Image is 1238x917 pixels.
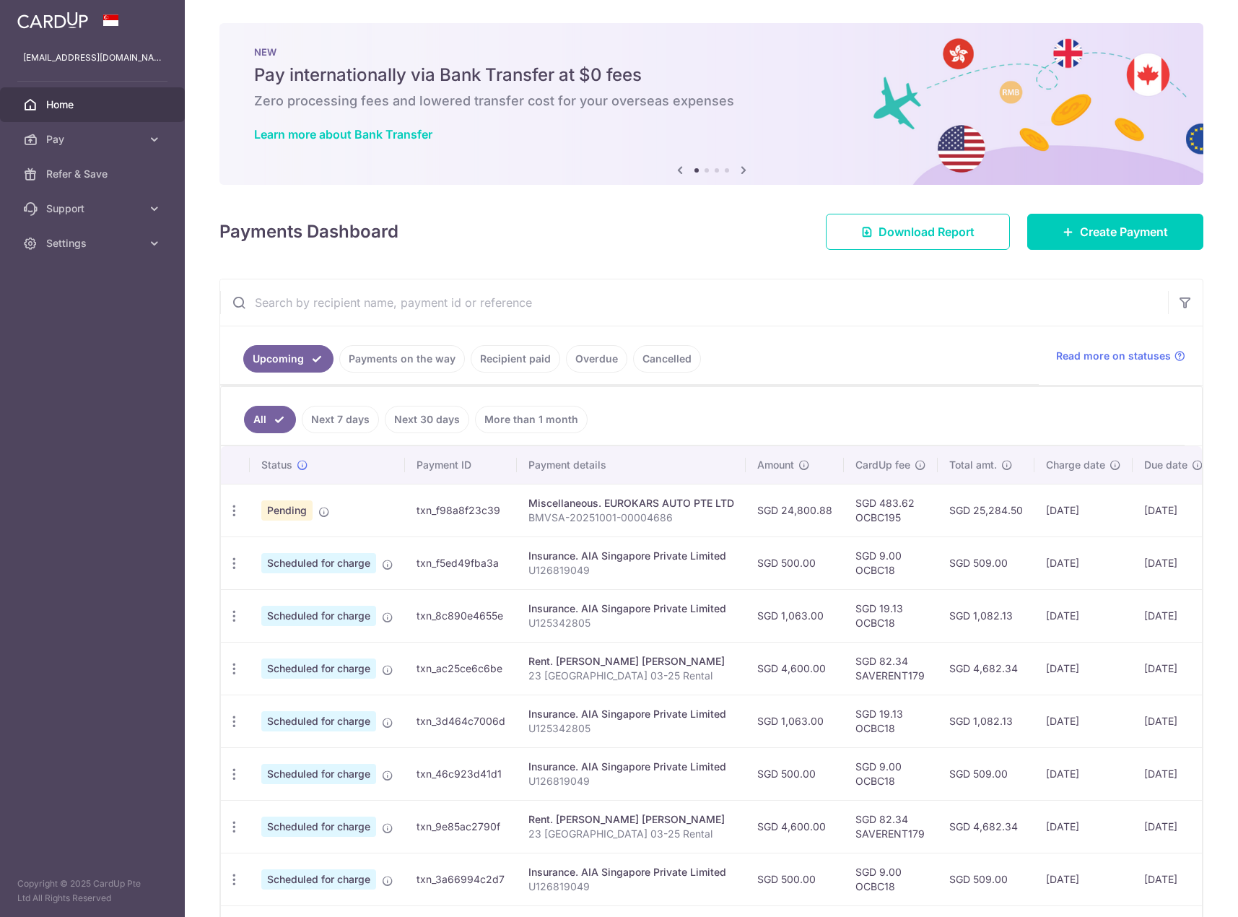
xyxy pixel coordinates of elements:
[1034,484,1133,536] td: [DATE]
[1034,536,1133,589] td: [DATE]
[46,132,141,147] span: Pay
[261,458,292,472] span: Status
[566,345,627,373] a: Overdue
[254,127,432,142] a: Learn more about Bank Transfer
[219,219,398,245] h4: Payments Dashboard
[746,484,844,536] td: SGD 24,800.88
[46,201,141,216] span: Support
[254,64,1169,87] h5: Pay internationally via Bank Transfer at $0 fees
[528,721,734,736] p: U125342805
[1133,484,1215,536] td: [DATE]
[1133,536,1215,589] td: [DATE]
[844,747,938,800] td: SGD 9.00 OCBC18
[261,869,376,890] span: Scheduled for charge
[302,406,379,433] a: Next 7 days
[1034,800,1133,853] td: [DATE]
[855,458,910,472] span: CardUp fee
[528,563,734,578] p: U126819049
[405,747,517,800] td: txn_46c923d41d1
[528,879,734,894] p: U126819049
[261,711,376,731] span: Scheduled for charge
[938,589,1034,642] td: SGD 1,082.13
[220,279,1168,326] input: Search by recipient name, payment id or reference
[757,458,794,472] span: Amount
[1034,695,1133,747] td: [DATE]
[405,853,517,905] td: txn_3a66994c2d7
[23,51,162,65] p: [EMAIL_ADDRESS][DOMAIN_NAME]
[746,853,844,905] td: SGD 500.00
[528,654,734,669] div: Rent. [PERSON_NAME] [PERSON_NAME]
[746,800,844,853] td: SGD 4,600.00
[517,446,746,484] th: Payment details
[528,827,734,841] p: 23 [GEOGRAPHIC_DATA] 03-25 Rental
[1034,642,1133,695] td: [DATE]
[219,23,1203,185] img: Bank transfer banner
[261,764,376,784] span: Scheduled for charge
[528,601,734,616] div: Insurance. AIA Singapore Private Limited
[261,500,313,521] span: Pending
[746,536,844,589] td: SGD 500.00
[528,549,734,563] div: Insurance. AIA Singapore Private Limited
[633,345,701,373] a: Cancelled
[1133,589,1215,642] td: [DATE]
[475,406,588,433] a: More than 1 month
[826,214,1010,250] a: Download Report
[528,774,734,788] p: U126819049
[1133,695,1215,747] td: [DATE]
[339,345,465,373] a: Payments on the way
[261,553,376,573] span: Scheduled for charge
[1056,349,1185,363] a: Read more on statuses
[17,12,88,29] img: CardUp
[528,669,734,683] p: 23 [GEOGRAPHIC_DATA] 03-25 Rental
[528,496,734,510] div: Miscellaneous. EUROKARS AUTO PTE LTD
[844,853,938,905] td: SGD 9.00 OCBC18
[46,97,141,112] span: Home
[243,345,334,373] a: Upcoming
[405,484,517,536] td: txn_f98a8f23c39
[405,446,517,484] th: Payment ID
[405,536,517,589] td: txn_f5ed49fba3a
[1133,853,1215,905] td: [DATE]
[938,484,1034,536] td: SGD 25,284.50
[405,589,517,642] td: txn_8c890e4655e
[254,46,1169,58] p: NEW
[746,695,844,747] td: SGD 1,063.00
[261,817,376,837] span: Scheduled for charge
[746,589,844,642] td: SGD 1,063.00
[254,92,1169,110] h6: Zero processing fees and lowered transfer cost for your overseas expenses
[244,406,296,433] a: All
[1027,214,1203,250] a: Create Payment
[746,747,844,800] td: SGD 500.00
[938,853,1034,905] td: SGD 509.00
[405,695,517,747] td: txn_3d464c7006d
[844,536,938,589] td: SGD 9.00 OCBC18
[938,536,1034,589] td: SGD 509.00
[46,167,141,181] span: Refer & Save
[528,865,734,879] div: Insurance. AIA Singapore Private Limited
[1034,853,1133,905] td: [DATE]
[844,695,938,747] td: SGD 19.13 OCBC18
[879,223,975,240] span: Download Report
[405,642,517,695] td: txn_ac25ce6c6be
[528,707,734,721] div: Insurance. AIA Singapore Private Limited
[938,747,1034,800] td: SGD 509.00
[46,236,141,251] span: Settings
[938,642,1034,695] td: SGD 4,682.34
[1133,642,1215,695] td: [DATE]
[528,616,734,630] p: U125342805
[1034,747,1133,800] td: [DATE]
[528,760,734,774] div: Insurance. AIA Singapore Private Limited
[1046,458,1105,472] span: Charge date
[471,345,560,373] a: Recipient paid
[261,606,376,626] span: Scheduled for charge
[938,695,1034,747] td: SGD 1,082.13
[1133,747,1215,800] td: [DATE]
[844,589,938,642] td: SGD 19.13 OCBC18
[844,642,938,695] td: SGD 82.34 SAVERENT179
[1133,800,1215,853] td: [DATE]
[844,800,938,853] td: SGD 82.34 SAVERENT179
[1080,223,1168,240] span: Create Payment
[949,458,997,472] span: Total amt.
[1144,458,1187,472] span: Due date
[938,800,1034,853] td: SGD 4,682.34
